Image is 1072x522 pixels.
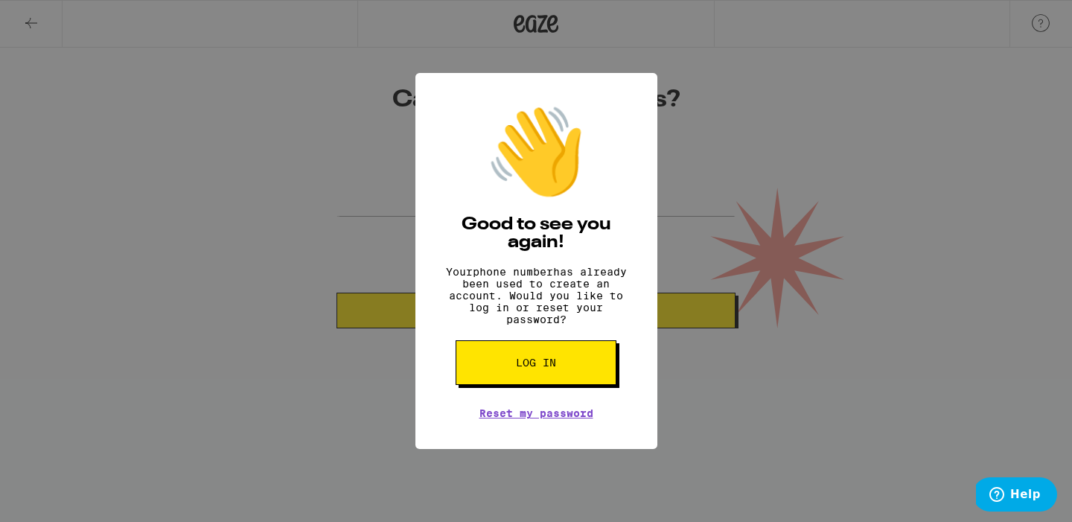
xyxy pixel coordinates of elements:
[438,266,635,325] p: Your phone number has already been used to create an account. Would you like to log in or reset y...
[438,216,635,252] h2: Good to see you again!
[516,357,556,368] span: Log in
[976,477,1057,515] iframe: Opens a widget where you can find more information
[456,340,616,385] button: Log in
[484,103,588,201] div: 👋
[479,407,593,419] a: Reset my password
